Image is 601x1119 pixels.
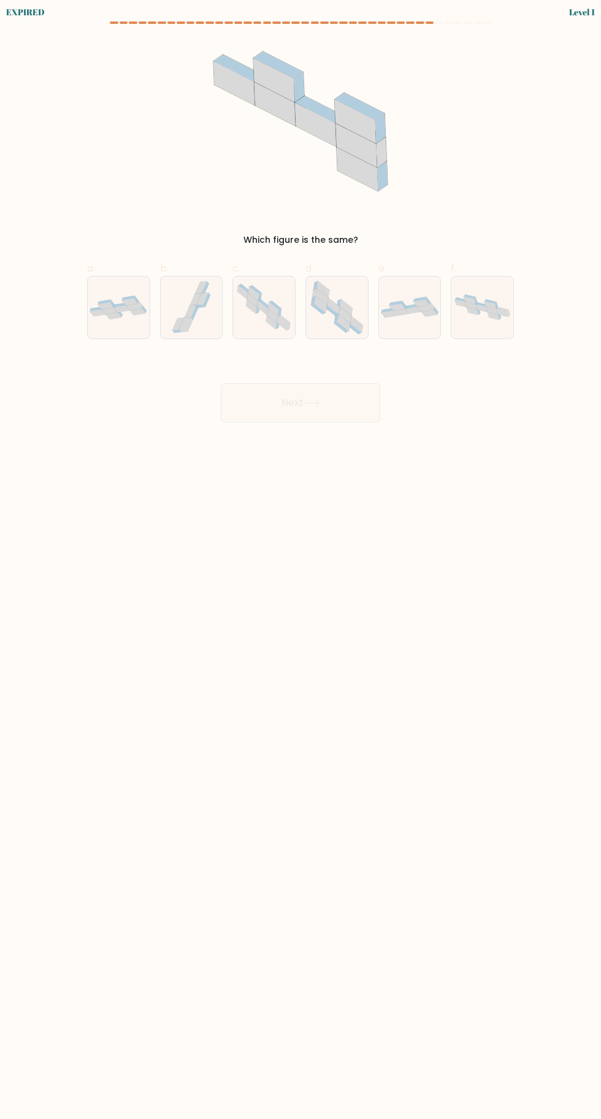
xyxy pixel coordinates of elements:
[87,261,95,275] span: a.
[6,6,45,18] div: EXPIRED
[378,261,386,275] span: e.
[232,261,240,275] span: c.
[569,6,595,18] div: Level 1
[451,261,456,275] span: f.
[94,234,507,246] div: Which figure is the same?
[160,261,169,275] span: b.
[305,261,313,275] span: d.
